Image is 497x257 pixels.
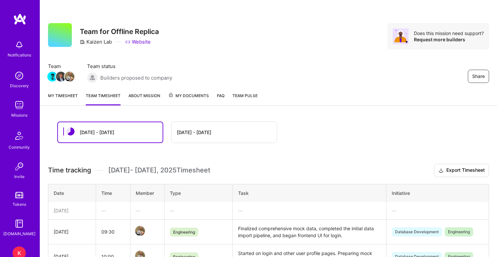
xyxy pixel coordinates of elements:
[48,166,91,174] span: Time tracking
[87,63,172,70] span: Team status
[386,184,489,202] th: Initiative
[392,207,483,214] div: —
[3,230,35,237] div: [DOMAIN_NAME]
[86,92,121,105] a: Team timesheet
[48,71,57,82] a: Team Member Avatar
[14,173,25,180] div: Invite
[48,63,74,70] span: Team
[11,112,27,119] div: Missions
[80,27,159,36] h3: Team for Offline Replica
[233,184,386,202] th: Task
[445,227,473,237] span: Engineering
[468,70,489,83] button: Share
[136,225,144,237] a: Team Member Avatar
[438,167,444,174] i: icon Download
[56,72,66,82] img: Team Member Avatar
[170,207,227,214] div: —
[233,219,386,244] td: Finalized comprehensive mock data, completed the initial data import pipeline, and began frontend...
[48,184,96,202] th: Date
[13,98,26,112] img: teamwork
[96,219,130,244] td: 09:30
[164,184,232,202] th: Type
[217,92,224,105] a: FAQ
[136,207,159,214] div: —
[54,207,90,214] div: [DATE]
[67,128,75,135] img: status icon
[9,144,30,151] div: Community
[414,30,484,36] div: Does this mission need support?
[393,28,409,44] img: Avatar
[47,72,57,82] img: Team Member Avatar
[13,13,26,25] img: logo
[65,71,74,82] a: Team Member Avatar
[168,92,209,105] a: My Documents
[170,228,198,237] span: Engineering
[48,92,78,105] a: My timesheet
[65,72,75,82] img: Team Member Avatar
[80,129,114,136] div: [DATE] - [DATE]
[392,227,442,237] span: Database Development
[434,164,489,177] button: Export Timesheet
[168,92,209,99] span: My Documents
[13,160,26,173] img: Invite
[10,82,29,89] div: Discovery
[128,92,160,105] a: About Mission
[414,36,484,43] div: Request more builders
[472,73,485,80] span: Share
[135,226,145,236] img: Team Member Avatar
[54,228,90,235] div: [DATE]
[108,166,210,174] span: [DATE] - [DATE] , 2025 Timesheet
[13,201,26,208] div: Tokens
[232,92,258,105] a: Team Pulse
[96,184,130,202] th: Time
[8,52,31,58] div: Notifications
[238,207,381,214] div: —
[100,74,172,81] span: Builders proposed to company
[101,207,124,214] div: —
[13,38,26,52] img: bell
[125,38,151,45] a: Website
[80,38,112,45] div: Kaizen Lab
[87,72,98,83] img: Builders proposed to company
[13,217,26,230] img: guide book
[57,71,65,82] a: Team Member Avatar
[15,192,23,198] img: tokens
[177,129,211,136] div: [DATE] - [DATE]
[13,69,26,82] img: discovery
[80,39,85,45] i: icon CompanyGray
[130,184,164,202] th: Member
[232,93,258,98] span: Team Pulse
[11,128,27,144] img: Community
